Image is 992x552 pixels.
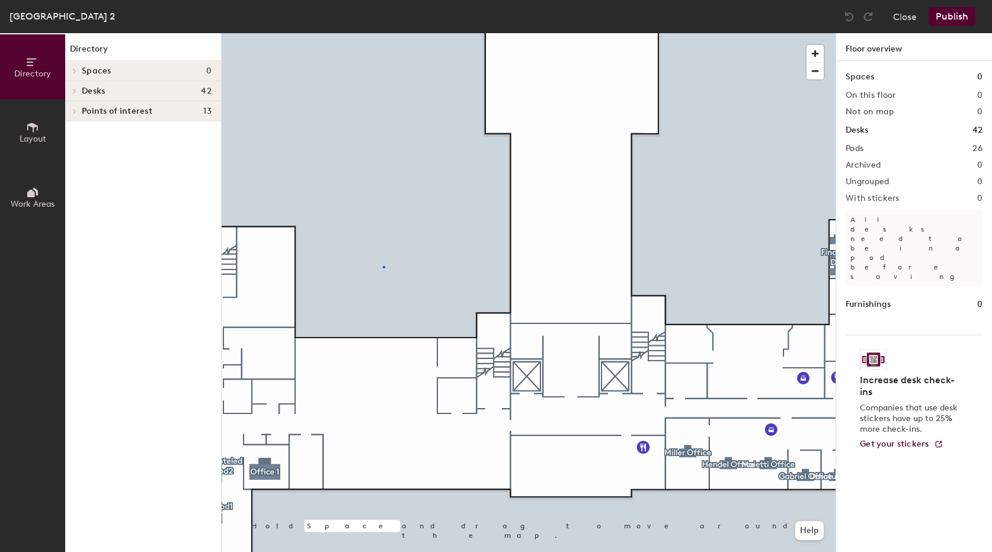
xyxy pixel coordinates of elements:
h1: 42 [972,124,983,137]
span: Points of interest [82,107,152,116]
h1: Desks [846,124,868,137]
p: Companies that use desk stickers have up to 25% more check-ins. [860,403,961,435]
h2: 0 [977,107,983,117]
button: Help [795,521,824,540]
img: Sticker logo [860,349,887,370]
button: Publish [929,7,975,26]
h2: 26 [972,144,983,153]
img: Undo [843,11,855,23]
h2: With stickers [846,194,900,203]
h4: Increase desk check-ins [860,374,961,398]
span: Work Areas [11,199,55,209]
h2: Ungrouped [846,177,889,187]
h2: On this floor [846,91,896,100]
span: 42 [201,86,212,96]
h2: Not on map [846,107,894,117]
button: Close [893,7,917,26]
span: Get your stickers [860,439,929,449]
h1: Furnishings [846,298,891,311]
span: Spaces [82,66,111,76]
h2: 0 [977,91,983,100]
h1: Directory [65,43,221,61]
h2: 0 [977,177,983,187]
div: [GEOGRAPHIC_DATA] 2 [9,9,115,24]
h2: 0 [977,194,983,203]
h2: Archived [846,161,881,170]
h2: 0 [977,161,983,170]
span: 13 [203,107,212,116]
h1: 0 [977,298,983,311]
h2: Pods [846,144,863,153]
h1: Floor overview [836,33,992,61]
span: Directory [14,69,51,79]
span: 0 [206,66,212,76]
a: Get your stickers [860,439,943,450]
h1: 0 [977,70,983,84]
img: Redo [862,11,874,23]
span: Layout [20,134,46,144]
span: Desks [82,86,105,96]
p: All desks need to be in a pod before saving [846,210,983,286]
h1: Spaces [846,70,874,84]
